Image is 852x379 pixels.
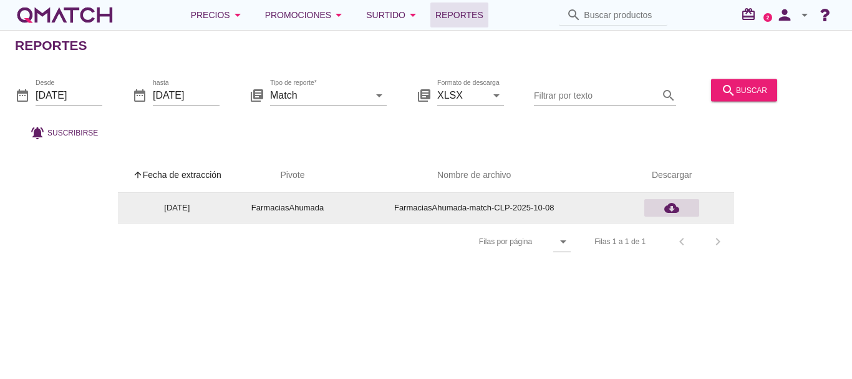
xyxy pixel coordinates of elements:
i: arrow_drop_down [230,7,245,22]
i: search [661,87,676,102]
i: date_range [132,87,147,102]
a: Reportes [430,2,488,27]
button: Suscribirse [20,121,108,144]
div: Promociones [265,7,347,22]
td: [DATE] [118,193,236,223]
i: arrow_drop_down [405,7,420,22]
text: 2 [767,14,770,20]
span: Suscribirse [47,127,98,138]
th: Descargar: Not sorted. [609,158,734,193]
th: Fecha de extracción: Sorted ascending. Activate to sort descending. [118,158,236,193]
button: Precios [181,2,255,27]
div: buscar [721,82,767,97]
i: person [772,6,797,24]
input: Tipo de reporte* [270,85,369,105]
td: FarmaciasAhumada-match-CLP-2025-10-08 [339,193,609,223]
i: arrow_drop_down [489,87,504,102]
th: Pivote: Not sorted. Activate to sort ascending. [236,158,339,193]
i: cloud_download [664,200,679,215]
i: search [721,82,736,97]
input: Buscar productos [584,5,660,25]
td: FarmaciasAhumada [236,193,339,223]
button: Promociones [255,2,357,27]
div: Filas 1 a 1 de 1 [594,236,646,247]
input: Desde [36,85,102,105]
i: arrow_upward [133,170,143,180]
input: hasta [153,85,220,105]
input: Formato de descarga [437,85,487,105]
h2: Reportes [15,36,87,56]
i: arrow_drop_down [797,7,812,22]
span: Reportes [435,7,483,22]
i: arrow_drop_down [372,87,387,102]
input: Filtrar por texto [534,85,659,105]
i: arrow_drop_down [331,7,346,22]
a: 2 [763,13,772,22]
i: redeem [741,7,761,22]
button: Surtido [356,2,430,27]
i: date_range [15,87,30,102]
button: buscar [711,79,777,101]
div: Surtido [366,7,420,22]
a: white-qmatch-logo [15,2,115,27]
div: Filas por página [354,224,571,260]
i: library_books [249,87,264,102]
i: search [566,7,581,22]
th: Nombre de archivo: Not sorted. [339,158,609,193]
i: notifications_active [30,125,47,140]
div: Precios [191,7,245,22]
i: arrow_drop_down [556,234,571,249]
i: library_books [417,87,432,102]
